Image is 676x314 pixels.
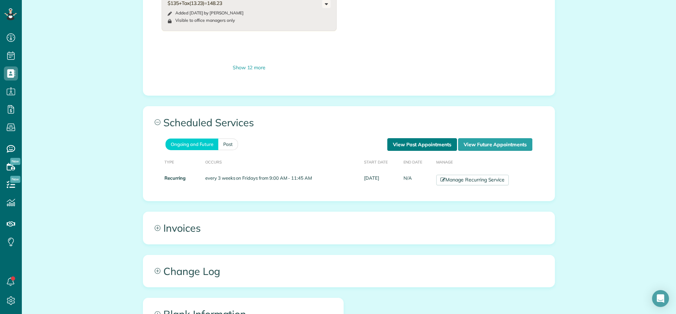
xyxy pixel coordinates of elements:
a: Ongoing and Future [165,139,218,150]
div: Show 12 more [162,64,337,71]
a: Scheduled Services [143,107,555,138]
td: N/A [401,172,433,188]
td: [DATE] [361,172,401,188]
th: Occurs [202,151,361,172]
a: Past [218,139,238,150]
a: Change Log [143,255,555,287]
span: New [10,158,20,165]
th: Type [154,151,202,172]
strong: Recurring [164,175,186,181]
div: Open Intercom Messenger [652,290,669,307]
a: Invoices [143,212,555,244]
th: End Date [401,151,433,172]
a: Manage Recurring Service [436,175,509,185]
time: Added [DATE] by [PERSON_NAME] [175,10,244,15]
div: Visible to office managers only [175,18,235,23]
a: View Future Appointments [458,138,532,151]
td: every 3 weeks on Fridays from 9:00 AM - 11:45 AM [202,172,361,188]
span: New [10,176,20,183]
a: View Past Appointments [387,138,457,151]
th: Manage [433,151,544,172]
th: Start Date [361,151,401,172]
